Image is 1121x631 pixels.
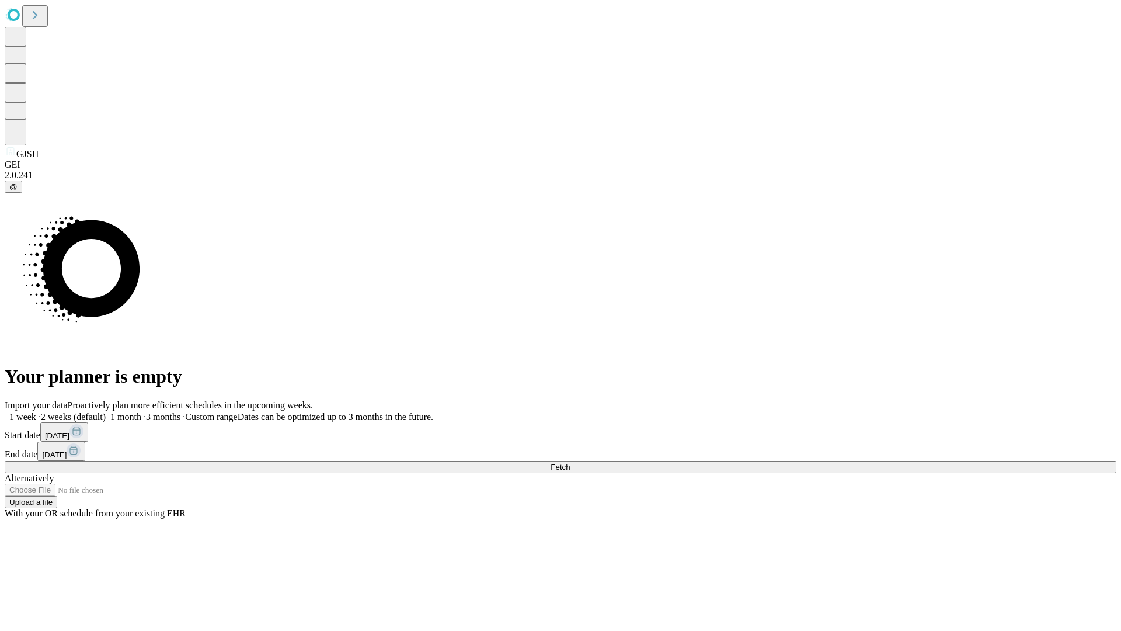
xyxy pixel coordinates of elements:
div: End date [5,442,1116,461]
span: 3 months [146,412,180,422]
span: Alternatively [5,473,54,483]
div: 2.0.241 [5,170,1116,181]
span: 1 month [110,412,141,422]
span: [DATE] [42,450,67,459]
span: 1 week [9,412,36,422]
span: @ [9,182,18,191]
span: Fetch [551,463,570,471]
span: 2 weeks (default) [41,412,106,422]
span: GJSH [16,149,39,159]
span: Dates can be optimized up to 3 months in the future. [238,412,433,422]
span: With your OR schedule from your existing EHR [5,508,186,518]
button: [DATE] [37,442,85,461]
button: Fetch [5,461,1116,473]
div: GEI [5,160,1116,170]
button: Upload a file [5,496,57,508]
span: Import your data [5,400,68,410]
span: Proactively plan more efficient schedules in the upcoming weeks. [68,400,313,410]
h1: Your planner is empty [5,366,1116,387]
span: Custom range [185,412,237,422]
button: @ [5,181,22,193]
div: Start date [5,422,1116,442]
span: [DATE] [45,431,69,440]
button: [DATE] [40,422,88,442]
